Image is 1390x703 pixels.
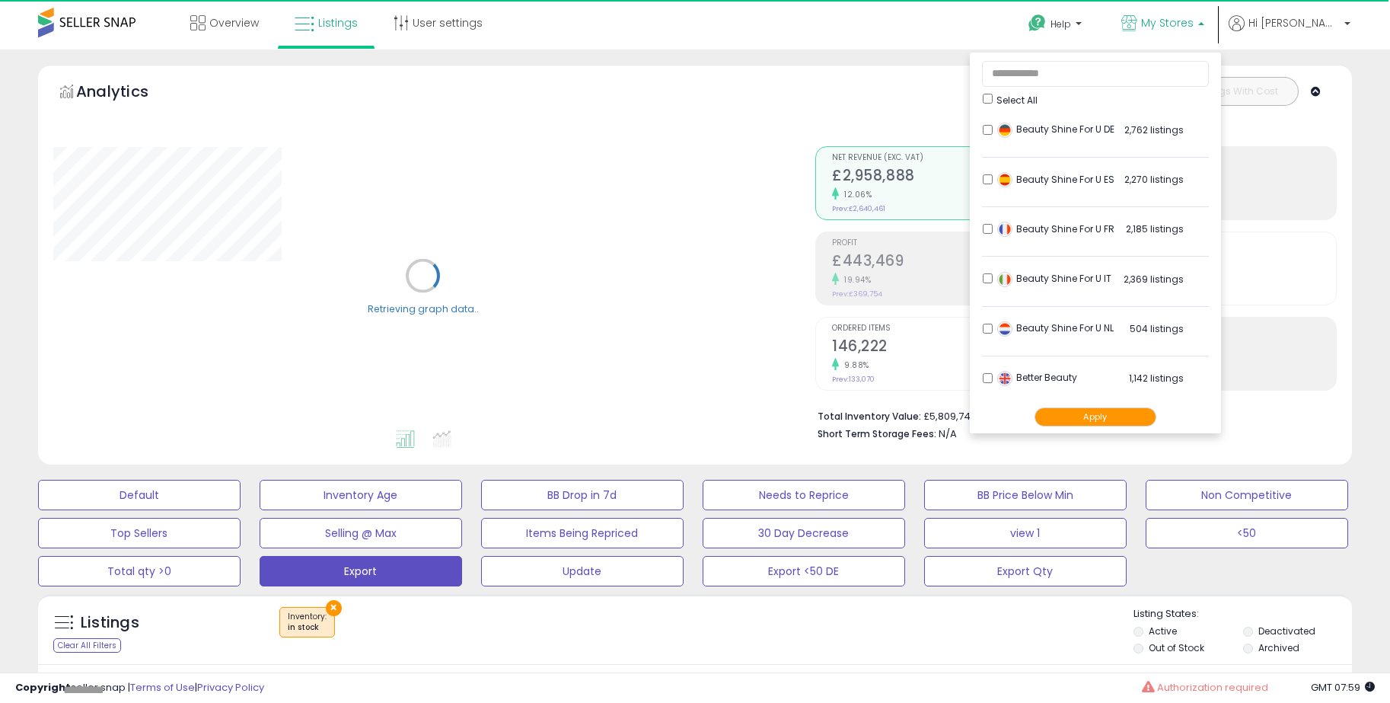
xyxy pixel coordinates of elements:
li: £5,809,748 [818,406,1325,424]
button: Update [481,556,684,586]
img: italy.png [997,272,1012,287]
b: Short Term Storage Fees: [818,427,936,440]
button: Non Competitive [1146,480,1348,510]
button: Total qty >0 [38,556,241,586]
img: spain.png [997,172,1012,187]
button: BB Drop in 7d [481,480,684,510]
h5: Analytics [76,81,178,106]
img: france.png [997,222,1012,237]
span: 2025-08-17 07:59 GMT [1311,680,1375,695]
small: Prev: 133,070 [832,375,875,384]
span: 2,762 listings [1124,123,1184,136]
button: × [326,600,342,616]
span: Beauty Shine For U IT [997,272,1111,285]
button: BB Price Below Min [924,480,1127,510]
span: Profit [832,239,1068,248]
strong: Copyright [15,680,71,695]
button: Items Being Repriced [481,518,684,548]
button: 30 Day Decrease [703,518,905,548]
button: Needs to Reprice [703,480,905,510]
span: Inventory : [288,611,327,634]
span: Help [1050,18,1071,30]
button: Selling @ Max [260,518,462,548]
h2: 146,222 [832,337,1068,358]
a: Hi [PERSON_NAME] [1229,15,1350,50]
span: Overview [209,15,259,30]
span: My Stores [1141,15,1194,30]
div: in stock [288,622,327,633]
span: 2,369 listings [1124,273,1184,286]
span: 1,142 listings [1129,372,1184,385]
button: Export <50 DE [703,556,905,586]
button: Default [38,480,241,510]
button: <50 [1146,518,1348,548]
label: Active [1149,625,1177,637]
span: N/A [939,427,957,441]
button: Export [260,556,462,586]
span: Listings [318,15,358,30]
small: 9.88% [839,359,869,371]
img: germany.png [997,123,1012,138]
button: Inventory Age [260,480,462,510]
span: Beauty Shine For U ES [997,173,1114,186]
span: Better Beauty [997,371,1077,384]
b: Total Inventory Value: [818,410,921,423]
div: seller snap | | [15,681,264,695]
span: Hi [PERSON_NAME] [1248,15,1340,30]
span: Select All [996,94,1038,107]
button: Apply [1035,407,1156,427]
img: uk.png [997,371,1012,386]
label: Deactivated [1258,625,1315,637]
label: Archived [1258,641,1299,654]
button: Listings With Cost [1180,81,1293,101]
span: 2,270 listings [1124,173,1184,186]
a: Help [1016,2,1097,50]
span: Ordered Items [832,324,1068,333]
h5: Listings [81,612,139,634]
div: Clear All Filters [53,638,121,653]
span: Beauty Shine For U DE [997,123,1114,136]
span: Beauty Shine For U FR [997,222,1114,235]
span: Beauty Shine For U NL [997,321,1114,334]
button: Export Qty [924,556,1127,586]
small: 19.94% [839,274,871,286]
small: 12.06% [839,189,872,200]
button: Top Sellers [38,518,241,548]
span: 2,185 listings [1126,222,1184,235]
i: Get Help [1028,14,1047,33]
h2: £443,469 [832,252,1068,273]
h2: £2,958,888 [832,167,1068,187]
label: Out of Stock [1149,641,1204,654]
img: netherlands.png [997,321,1012,337]
span: Net Revenue (Exc. VAT) [832,154,1068,162]
div: Retrieving graph data.. [368,302,479,315]
span: 504 listings [1130,322,1184,335]
small: Prev: £2,640,461 [832,204,885,213]
p: Listing States: [1133,607,1352,622]
small: Prev: £369,754 [832,289,882,299]
button: view 1 [924,518,1127,548]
